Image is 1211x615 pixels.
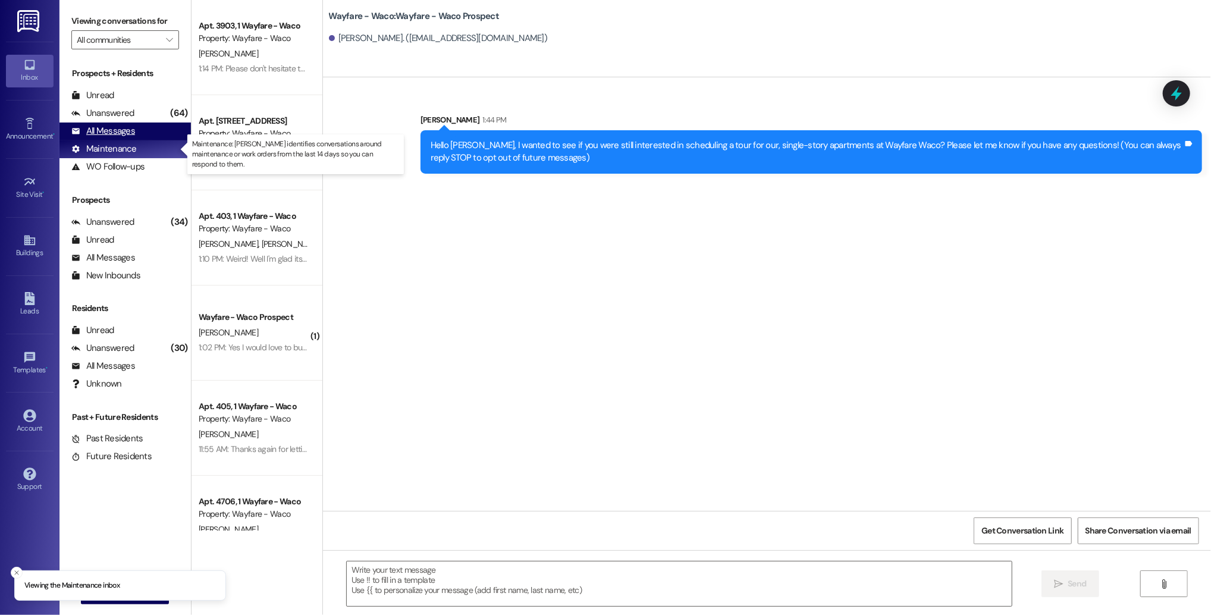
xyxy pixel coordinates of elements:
i:  [1159,579,1168,589]
div: 11:55 AM: Thanks again for letting us know! Yes, unfortunately we did receive some complaints. I ... [199,444,636,454]
div: Prospects + Residents [59,67,191,80]
div: 1:10 PM: Weird! Well I'm glad its better now. Has the garage door given you any more problems? [199,253,525,264]
a: Templates • [6,347,54,379]
i:  [1054,579,1063,589]
div: Property: Wayfare - Waco [199,508,309,520]
div: Maintenance [71,143,137,155]
span: Send [1068,578,1086,590]
div: Property: Wayfare - Waco [199,222,309,235]
button: Share Conversation via email [1078,517,1199,544]
span: [PERSON_NAME] [199,327,258,338]
a: Buildings [6,230,54,262]
div: WO Follow-ups [71,161,145,173]
div: Hello [PERSON_NAME], I wanted to see if you were still interested in scheduling a tour for our, s... [431,139,1183,165]
span: [PERSON_NAME] [261,239,321,249]
span: • [43,189,45,197]
a: Account [6,406,54,438]
div: Unanswered [71,216,134,228]
div: Past + Future Residents [59,411,191,423]
div: All Messages [71,252,135,264]
div: Unread [71,324,114,337]
div: (64) [168,104,191,123]
label: Viewing conversations for [71,12,179,30]
button: Send [1041,570,1099,597]
div: Apt. 4706, 1 Wayfare - Waco [199,495,309,508]
a: Site Visit • [6,172,54,204]
span: [PERSON_NAME] [199,429,258,440]
div: [PERSON_NAME]. ([EMAIL_ADDRESS][DOMAIN_NAME]) [329,32,548,45]
img: ResiDesk Logo [17,10,42,32]
span: [PERSON_NAME] [199,524,258,535]
a: Support [6,464,54,496]
div: Unknown [71,378,122,390]
div: 1:02 PM: Yes I would love to but now my girlfriend died [DATE] morning and I can't do a thing i c... [199,342,562,353]
div: Unanswered [71,342,134,354]
div: Apt. 3903, 1 Wayfare - Waco [199,20,309,32]
div: Property: Wayfare - Waco [199,32,309,45]
div: Apt. 403, 1 Wayfare - Waco [199,210,309,222]
p: Maintenance: [PERSON_NAME] identifies conversations around maintenance or work orders from the la... [192,139,399,170]
div: Unread [71,234,114,246]
a: Leads [6,288,54,321]
div: Property: Wayfare - Waco [199,413,309,425]
div: Residents [59,302,191,315]
span: Get Conversation Link [981,525,1063,537]
i:  [166,35,172,45]
div: 1:14 PM: Please don't hesitate to reach out if there is anything you need! [199,63,441,74]
div: (30) [168,339,191,357]
div: Unread [71,89,114,102]
input: All communities [77,30,160,49]
a: Inbox [6,55,54,87]
div: Unanswered [71,107,134,120]
div: Wayfare - Waco Prospect [199,311,309,324]
div: 1:44 PM [479,114,506,126]
div: [PERSON_NAME] [421,114,1202,130]
div: (34) [168,213,191,231]
div: All Messages [71,125,135,137]
div: Apt. [STREET_ADDRESS] [199,115,309,127]
div: Property: Wayfare - Waco [199,127,309,140]
div: Future Residents [71,450,152,463]
span: Share Conversation via email [1085,525,1191,537]
span: • [46,364,48,372]
span: [PERSON_NAME] [199,48,258,59]
div: New Inbounds [71,269,140,282]
div: All Messages [71,360,135,372]
p: Viewing the Maintenance inbox [24,581,120,591]
div: Apt. 405, 1 Wayfare - Waco [199,400,309,413]
b: Wayfare - Waco: Wayfare - Waco Prospect [329,10,500,23]
button: Get Conversation Link [974,517,1071,544]
div: Prospects [59,194,191,206]
div: Past Residents [71,432,143,445]
span: • [53,130,55,139]
button: Close toast [11,567,23,579]
span: [PERSON_NAME] [199,239,262,249]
